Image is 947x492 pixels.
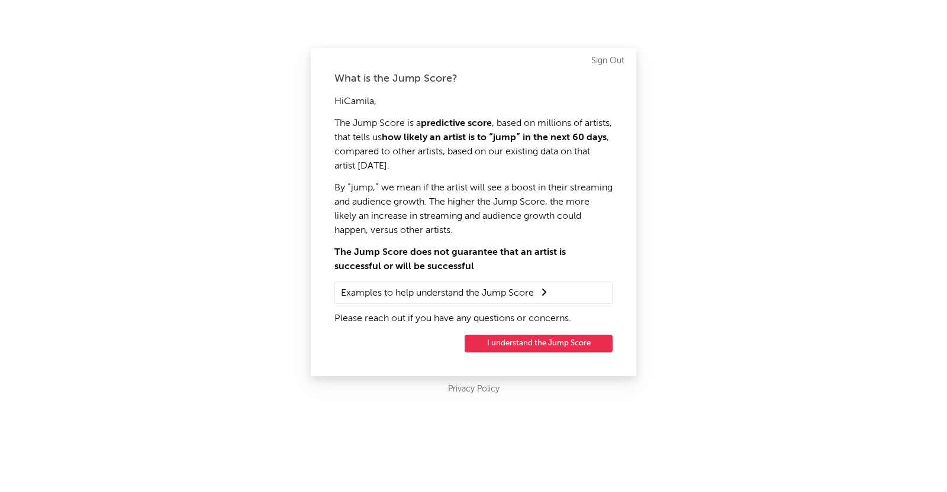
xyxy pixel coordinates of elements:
p: By “jump,” we mean if the artist will see a boost in their streaming and audience growth. The hig... [334,181,613,238]
a: Privacy Policy [448,382,500,397]
p: Hi Camila , [334,95,613,109]
strong: how likely an artist is to “jump” in the next 60 days [382,133,607,143]
strong: The Jump Score does not guarantee that an artist is successful or will be successful [334,248,566,271]
p: Please reach out if you have any questions or concerns. [334,312,613,326]
button: I understand the Jump Score [465,335,613,352]
strong: predictive score [421,119,492,128]
div: What is the Jump Score? [334,72,613,86]
a: Sign Out [591,54,624,68]
p: The Jump Score is a , based on millions of artists, that tells us , compared to other artists, ba... [334,116,613,173]
summary: Examples to help understand the Jump Score [341,285,606,300]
